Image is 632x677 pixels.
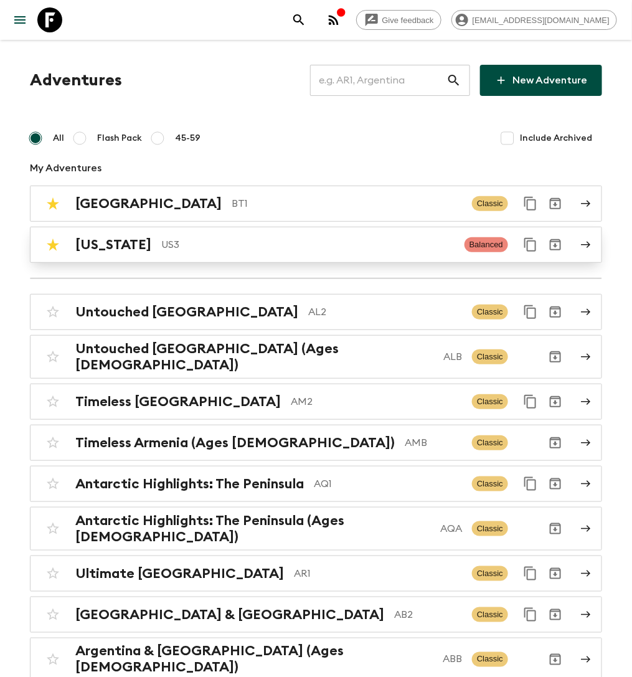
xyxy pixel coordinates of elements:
[543,516,568,541] button: Archive
[75,435,395,451] h2: Timeless Armenia (Ages [DEMOGRAPHIC_DATA])
[232,196,462,211] p: BT1
[30,68,122,93] h1: Adventures
[543,430,568,455] button: Archive
[472,476,508,491] span: Classic
[472,305,508,320] span: Classic
[518,602,543,627] button: Duplicate for 45-59
[30,597,602,633] a: [GEOGRAPHIC_DATA] & [GEOGRAPHIC_DATA]AB2ClassicDuplicate for 45-59Archive
[308,305,462,320] p: AL2
[440,521,462,536] p: AQA
[472,196,508,211] span: Classic
[97,132,142,144] span: Flash Pack
[518,389,543,414] button: Duplicate for 45-59
[543,561,568,586] button: Archive
[175,132,200,144] span: 45-59
[543,647,568,672] button: Archive
[543,344,568,369] button: Archive
[75,341,433,373] h2: Untouched [GEOGRAPHIC_DATA] (Ages [DEMOGRAPHIC_DATA])
[443,349,462,364] p: ALB
[465,237,508,252] span: Balanced
[294,566,462,581] p: AR1
[30,466,602,502] a: Antarctic Highlights: The PeninsulaAQ1ClassicDuplicate for 45-59Archive
[543,300,568,324] button: Archive
[30,425,602,461] a: Timeless Armenia (Ages [DEMOGRAPHIC_DATA])AMBClassicArchive
[30,384,602,420] a: Timeless [GEOGRAPHIC_DATA]AM2ClassicDuplicate for 45-59Archive
[53,132,64,144] span: All
[7,7,32,32] button: menu
[518,232,543,257] button: Duplicate for 45-59
[466,16,616,25] span: [EMAIL_ADDRESS][DOMAIN_NAME]
[472,607,508,622] span: Classic
[30,507,602,551] a: Antarctic Highlights: The Peninsula (Ages [DEMOGRAPHIC_DATA])AQAClassicArchive
[543,191,568,216] button: Archive
[472,394,508,409] span: Classic
[75,513,430,545] h2: Antarctic Highlights: The Peninsula (Ages [DEMOGRAPHIC_DATA])
[405,435,462,450] p: AMB
[30,335,602,379] a: Untouched [GEOGRAPHIC_DATA] (Ages [DEMOGRAPHIC_DATA])ALBClassicArchive
[472,566,508,581] span: Classic
[472,435,508,450] span: Classic
[75,237,151,253] h2: [US_STATE]
[472,349,508,364] span: Classic
[286,7,311,32] button: search adventures
[75,643,433,676] h2: Argentina & [GEOGRAPHIC_DATA] (Ages [DEMOGRAPHIC_DATA])
[443,652,462,667] p: ABB
[543,232,568,257] button: Archive
[375,16,441,25] span: Give feedback
[75,566,284,582] h2: Ultimate [GEOGRAPHIC_DATA]
[75,607,384,623] h2: [GEOGRAPHIC_DATA] & [GEOGRAPHIC_DATA]
[161,237,455,252] p: US3
[75,476,304,492] h2: Antarctic Highlights: The Peninsula
[30,161,602,176] p: My Adventures
[518,471,543,496] button: Duplicate for 45-59
[75,304,298,320] h2: Untouched [GEOGRAPHIC_DATA]
[543,471,568,496] button: Archive
[356,10,441,30] a: Give feedback
[543,389,568,414] button: Archive
[520,132,592,144] span: Include Archived
[30,294,602,330] a: Untouched [GEOGRAPHIC_DATA]AL2ClassicDuplicate for 45-59Archive
[310,63,446,98] input: e.g. AR1, Argentina
[451,10,617,30] div: [EMAIL_ADDRESS][DOMAIN_NAME]
[314,476,462,491] p: AQ1
[472,521,508,536] span: Classic
[518,561,543,586] button: Duplicate for 45-59
[75,394,281,410] h2: Timeless [GEOGRAPHIC_DATA]
[291,394,462,409] p: AM2
[75,196,222,212] h2: [GEOGRAPHIC_DATA]
[518,191,543,216] button: Duplicate for 45-59
[480,65,602,96] a: New Adventure
[30,556,602,592] a: Ultimate [GEOGRAPHIC_DATA]AR1ClassicDuplicate for 45-59Archive
[30,227,602,263] a: [US_STATE]US3BalancedDuplicate for 45-59Archive
[543,602,568,627] button: Archive
[394,607,462,622] p: AB2
[472,652,508,667] span: Classic
[518,300,543,324] button: Duplicate for 45-59
[30,186,602,222] a: [GEOGRAPHIC_DATA]BT1ClassicDuplicate for 45-59Archive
